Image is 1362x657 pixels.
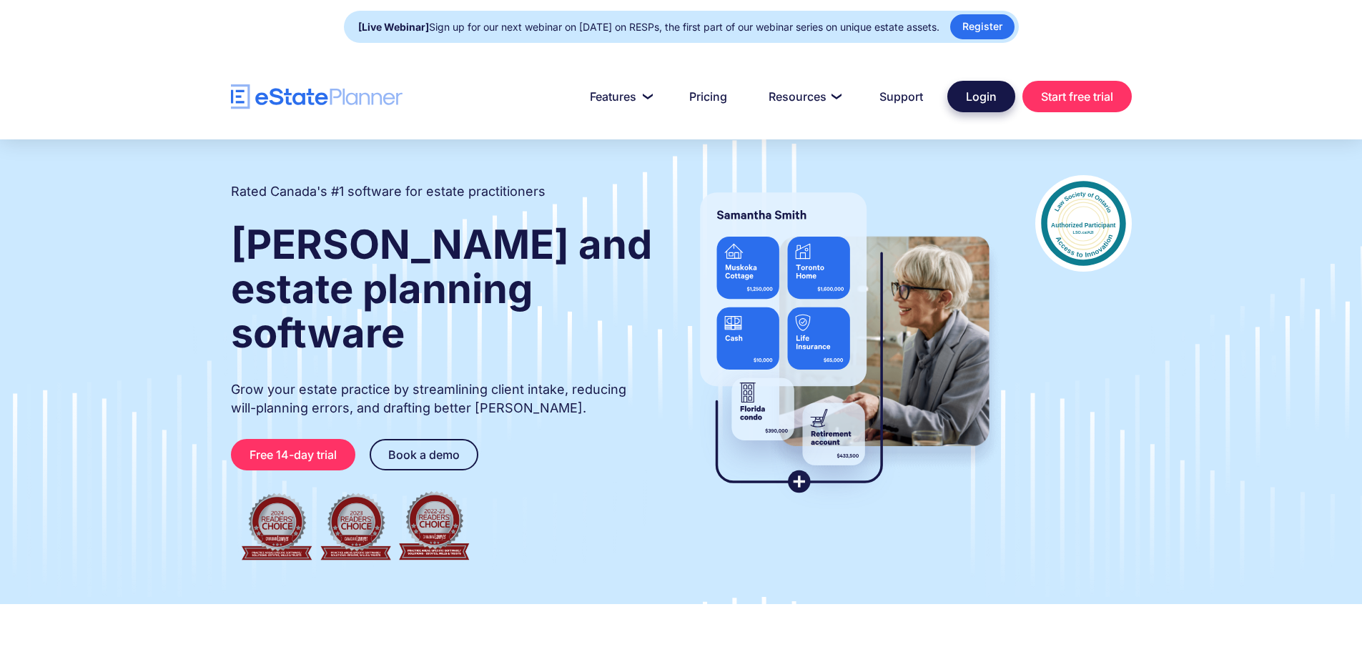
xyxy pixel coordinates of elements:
[862,82,940,111] a: Support
[231,84,403,109] a: home
[672,82,744,111] a: Pricing
[231,380,654,418] p: Grow your estate practice by streamlining client intake, reducing will-planning errors, and draft...
[683,175,1007,511] img: estate planner showing wills to their clients, using eState Planner, a leading estate planning so...
[231,439,355,470] a: Free 14-day trial
[358,17,939,37] div: Sign up for our next webinar on [DATE] on RESPs, the first part of our webinar series on unique e...
[751,82,855,111] a: Resources
[231,220,652,357] strong: [PERSON_NAME] and estate planning software
[950,14,1015,39] a: Register
[573,82,665,111] a: Features
[358,21,429,33] strong: [Live Webinar]
[231,182,546,201] h2: Rated Canada's #1 software for estate practitioners
[947,81,1015,112] a: Login
[370,439,478,470] a: Book a demo
[1022,81,1132,112] a: Start free trial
